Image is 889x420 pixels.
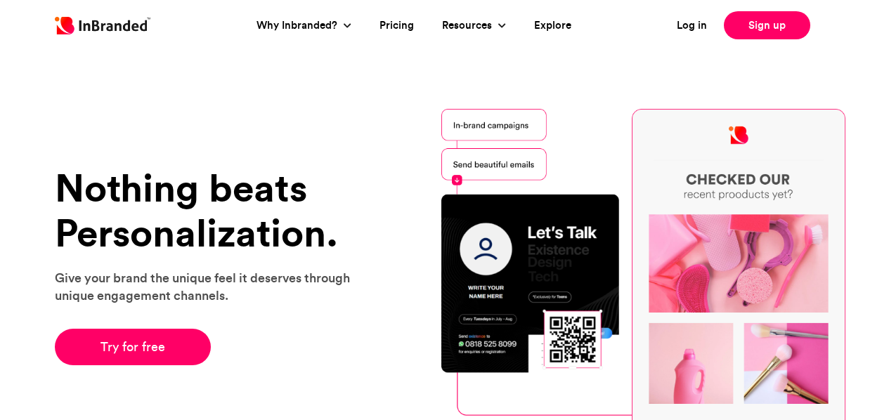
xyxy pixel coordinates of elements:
[55,166,368,255] h1: Nothing beats Personalization.
[55,269,368,304] p: Give your brand the unique feel it deserves through unique engagement channels.
[724,11,810,39] a: Sign up
[55,17,150,34] img: Inbranded
[677,18,707,34] a: Log in
[534,18,571,34] a: Explore
[257,18,341,34] a: Why Inbranded?
[442,18,495,34] a: Resources
[55,329,212,365] a: Try for free
[379,18,414,34] a: Pricing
